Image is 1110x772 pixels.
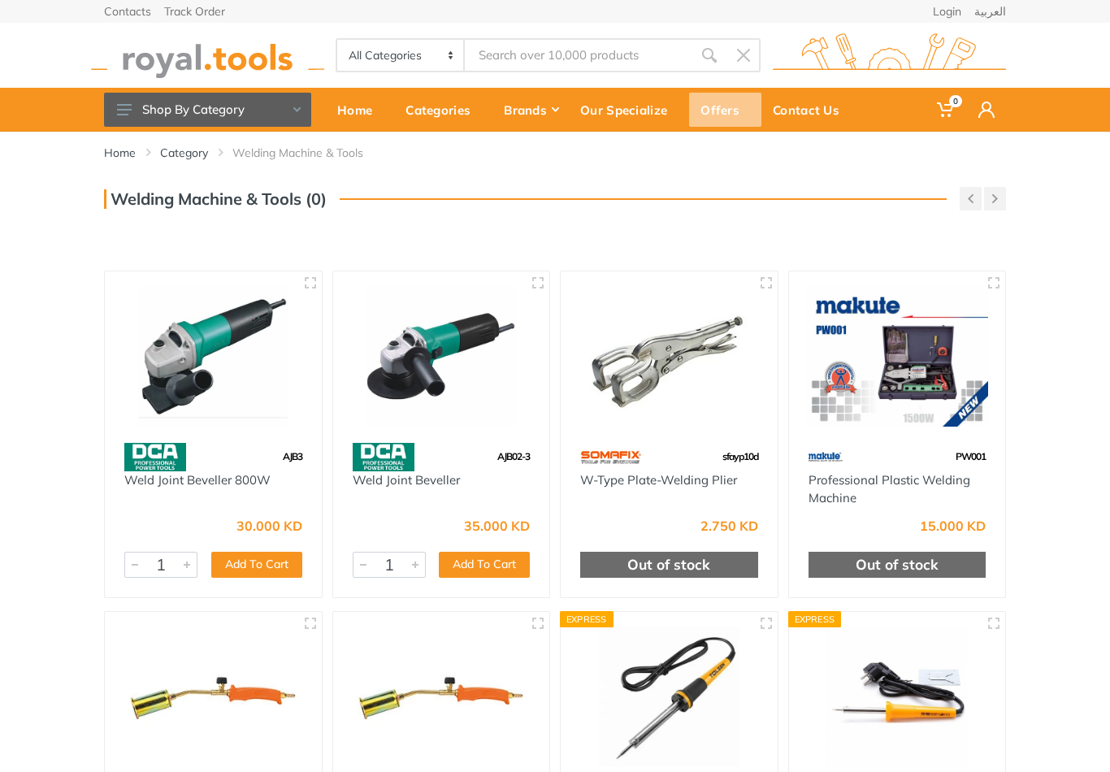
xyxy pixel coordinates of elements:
a: Track Order [164,6,225,17]
a: Contacts [104,6,151,17]
select: Category [337,40,465,71]
img: Royal Tools - Professional Plastic Welding Machine [804,286,991,427]
a: Login [933,6,961,17]
h3: Welding Machine & Tools (0) [104,189,327,209]
div: Out of stock [809,552,986,578]
a: Professional Plastic Welding Machine [809,472,970,506]
a: Home [326,88,394,132]
a: Weld Joint Beveller 800W [124,472,271,488]
a: Home [104,145,136,161]
button: Shop By Category [104,93,311,127]
input: Site search [465,38,692,72]
div: Contact Us [761,93,861,127]
a: Contact Us [761,88,861,132]
img: royal.tools Logo [91,33,324,78]
div: Our Specialize [569,93,689,127]
div: Offers [689,93,761,127]
span: 0 [949,95,962,107]
li: Welding Machine & Tools [232,145,388,161]
button: Add To Cart [439,552,530,578]
span: AJB3 [283,450,302,462]
a: Our Specialize [569,88,689,132]
img: Royal Tools - Electric Soldering Iron 60w [804,627,991,767]
img: Royal Tools - Weld Joint Beveller [348,286,535,427]
a: Categories [394,88,492,132]
div: Brands [492,93,569,127]
div: 35.000 KD [464,519,530,532]
img: Royal Tools - Heating Torch With Handle 900mm [348,627,535,767]
img: Royal Tools - W-Type Plate-Welding Plier [575,286,763,427]
div: Home [326,93,394,127]
button: Add To Cart [211,552,302,578]
div: 2.750 KD [700,519,758,532]
img: Royal Tools - Electric Soldering Iron 30w [575,627,763,767]
img: Royal Tools - Weld Joint Beveller 800W [119,286,307,427]
a: العربية [974,6,1006,17]
div: 30.000 KD [236,519,302,532]
div: 15.000 KD [920,519,986,532]
div: Express [788,611,842,627]
a: Offers [689,88,761,132]
div: Categories [394,93,492,127]
a: W-Type Plate-Welding Plier [580,472,737,488]
img: 59.webp [809,443,843,471]
img: Royal Tools - Heating Torch With Handle 570mm [119,627,307,767]
a: 0 [926,88,967,132]
img: 60.webp [580,443,641,471]
img: royal.tools Logo [773,33,1006,78]
a: Weld Joint Beveller [353,472,460,488]
img: 58.webp [124,443,186,471]
span: sfayp10d [722,450,758,462]
div: Out of stock [580,552,758,578]
span: AJB02-3 [497,450,530,462]
a: Category [160,145,208,161]
div: Express [560,611,614,627]
img: 58.webp [353,443,414,471]
span: PW001 [956,450,986,462]
nav: breadcrumb [104,145,1006,161]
